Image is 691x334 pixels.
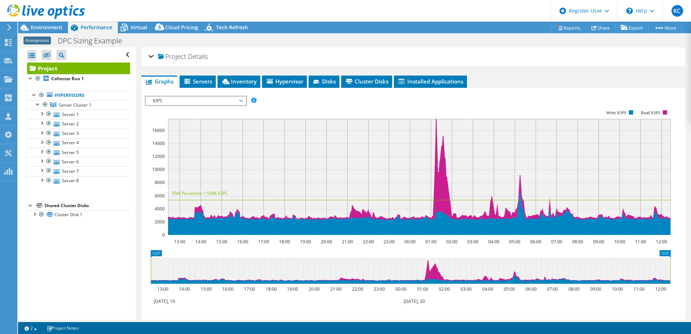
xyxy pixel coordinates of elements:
[626,8,633,14] svg: \n
[155,219,165,225] text: 2000
[27,129,130,138] a: Server 3
[221,78,257,85] span: Inventory
[482,286,493,292] text: 04:00
[244,286,255,292] text: 17:00
[174,239,185,245] text: 13:00
[27,176,130,185] a: Server 8
[352,286,363,292] text: 22:00
[417,286,428,292] text: 01:00
[155,206,165,212] text: 4000
[467,239,478,245] text: 03:00
[27,91,130,100] a: Hypervisors
[488,239,499,245] text: 04:00
[155,193,165,199] text: 6000
[44,201,130,210] div: Shared Cluster Disks
[438,286,450,292] text: 02:00
[27,74,130,83] a: Collector Run 1
[265,286,276,292] text: 18:00
[27,147,130,157] a: Server 5
[460,286,471,292] text: 03:00
[398,78,463,85] span: Installed Applications
[395,286,406,292] text: 00:00
[172,190,227,196] text: 95th Percentile = 5346 IOPS
[20,324,42,333] a: 2
[145,78,173,85] span: Graphs
[300,239,311,245] text: 19:00
[383,239,394,245] text: 23:00
[27,63,130,74] a: Project
[321,239,332,245] text: 20:00
[572,239,583,245] text: 08:00
[648,22,682,33] a: More
[279,239,290,245] text: 18:00
[155,179,165,185] text: 8000
[342,239,353,245] text: 21:00
[373,286,385,292] text: 23:00
[130,24,147,31] span: Virtual
[614,239,625,245] text: 10:00
[222,286,233,292] text: 16:00
[509,239,520,245] text: 05:00
[551,22,586,33] a: Reports
[237,239,248,245] text: 16:00
[27,157,130,166] a: Server 6
[266,78,303,85] span: Hypervisor
[671,5,683,17] span: KC
[152,166,165,172] text: 10000
[42,324,84,333] a: Project Notes
[446,239,457,245] text: 02:00
[308,286,319,292] text: 20:00
[606,110,626,115] text: Write IOPS
[641,110,660,115] text: Read IOPS
[27,166,130,176] a: Server 7
[362,239,374,245] text: 22:00
[200,286,211,292] text: 15:00
[183,78,212,85] span: Servers
[330,286,341,292] text: 21:00
[656,239,667,245] text: 12:00
[157,286,168,292] text: 13:00
[530,239,541,245] text: 06:00
[179,286,190,292] text: 14:00
[345,78,389,85] span: Cluster Disks
[615,22,649,33] a: Export
[27,100,130,110] a: Server Cluster 1
[425,239,436,245] text: 01:00
[51,76,84,82] b: Collector Run 1
[551,239,562,245] text: 07:00
[611,286,623,292] text: 10:00
[27,210,130,219] a: Cluster Disk 1
[152,153,165,159] text: 12000
[503,286,515,292] text: 05:00
[216,24,248,31] span: Tech Refresh
[258,239,269,245] text: 17:00
[59,102,91,108] span: Server Cluster 1
[404,239,415,245] text: 00:00
[27,110,130,119] a: Server 1
[152,140,165,146] text: 14000
[195,239,206,245] text: 14:00
[586,22,615,33] a: Share
[158,53,186,60] span: Project
[568,286,579,292] text: 08:00
[546,286,558,292] text: 07:00
[81,24,112,31] span: Performance
[635,239,646,245] text: 11:00
[287,286,298,292] text: 19:00
[152,127,165,133] text: 16000
[165,24,198,31] span: Cloud Pricing
[23,37,51,44] span: Anonymous
[27,119,130,128] a: Server 2
[633,286,644,292] text: 11:00
[27,138,130,147] a: Server 4
[655,286,666,292] text: 12:00
[312,78,336,85] span: Disks
[31,24,63,31] span: Environment
[162,232,165,238] text: 0
[149,97,242,105] span: IOPS
[525,286,536,292] text: 06:00
[55,37,133,45] h1: DPC Sizing Example
[593,239,604,245] text: 09:00
[590,286,601,292] text: 09:00
[188,52,208,61] span: Details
